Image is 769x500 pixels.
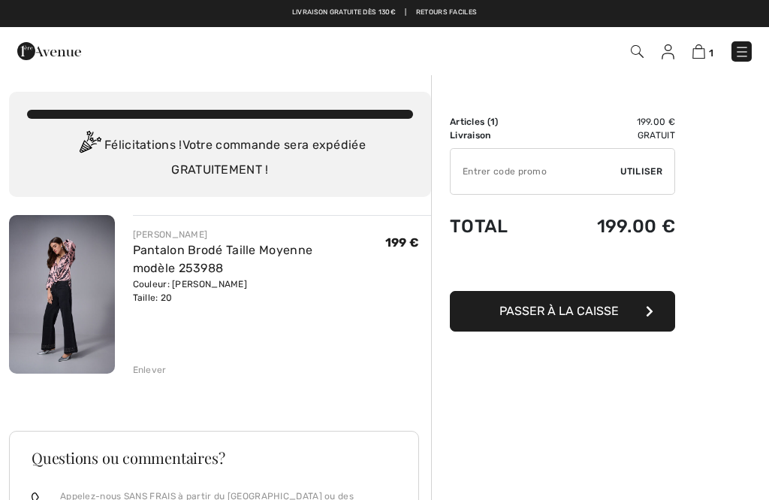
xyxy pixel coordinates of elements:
button: Passer à la caisse [450,291,675,332]
h3: Questions ou commentaires? [32,450,397,465]
a: Retours faciles [416,8,478,18]
td: 199.00 € [546,115,675,129]
a: 1 [692,42,713,60]
div: Félicitations ! Votre commande sera expédiée GRATUITEMENT ! [27,131,413,179]
img: Panier d'achat [692,44,705,59]
img: Pantalon Brodé Taille Moyenne modèle 253988 [9,215,115,374]
a: 1ère Avenue [17,43,81,57]
img: 1ère Avenue [17,36,81,66]
input: Code promo [451,149,620,194]
div: [PERSON_NAME] [133,228,385,241]
img: Recherche [631,45,644,58]
span: Utiliser [620,165,662,178]
img: Mes infos [662,44,674,59]
td: 199.00 € [546,201,675,252]
span: 199 € [385,235,420,250]
span: 1 [709,47,713,59]
span: 1 [490,117,495,127]
iframe: PayPal [450,252,675,286]
div: Enlever [133,363,167,377]
a: Livraison gratuite dès 130€ [292,8,396,18]
td: Livraison [450,129,546,142]
td: Gratuit [546,129,675,142]
span: | [405,8,406,18]
a: Pantalon Brodé Taille Moyenne modèle 253988 [133,243,313,275]
td: Total [450,201,546,252]
img: Menu [734,44,749,59]
img: Congratulation2.svg [74,131,104,161]
span: Passer à la caisse [499,304,619,318]
div: Couleur: [PERSON_NAME] Taille: 20 [133,277,385,305]
td: Articles ( ) [450,115,546,129]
